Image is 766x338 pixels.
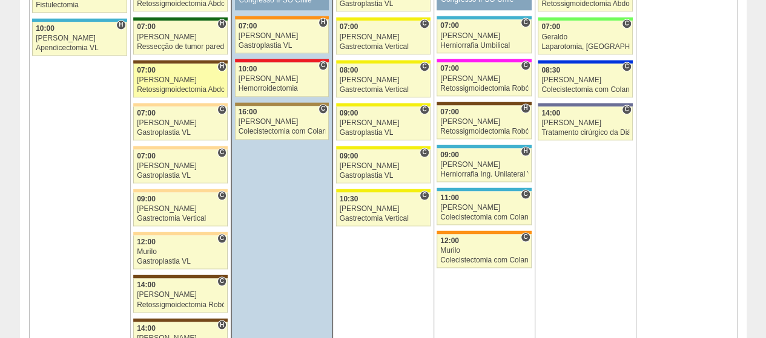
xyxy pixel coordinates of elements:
div: Murilo [440,247,528,255]
div: Retossigmoidectomia Abdominal VL [137,86,224,94]
div: [PERSON_NAME] [137,291,224,299]
a: H 09:00 [PERSON_NAME] Herniorrafia Ing. Unilateral VL [437,148,531,182]
div: Geraldo [541,33,629,41]
div: Key: São Luiz - SCS [437,230,531,234]
div: Key: Neomater [437,16,531,19]
div: Retossigmoidectomia Robótica [440,128,528,135]
div: [PERSON_NAME] [239,118,326,126]
div: [PERSON_NAME] [137,76,224,84]
div: [PERSON_NAME] [340,119,427,127]
div: Gastroplastia VL [137,129,224,137]
div: [PERSON_NAME] [137,119,224,127]
span: 07:00 [239,22,257,30]
div: Murilo [137,248,224,256]
span: 07:00 [340,22,358,31]
a: C 16:00 [PERSON_NAME] Colecistectomia com Colangiografia VL [235,106,329,140]
a: C 09:00 [PERSON_NAME] Gastroplastia VL [336,106,431,140]
a: C 08:00 [PERSON_NAME] Gastrectomia Vertical [336,63,431,97]
div: [PERSON_NAME] [137,162,224,170]
span: Hospital [521,103,530,113]
a: C 11:00 [PERSON_NAME] Colecistectomia com Colangiografia VL [437,191,531,225]
span: 09:00 [340,152,358,160]
div: [PERSON_NAME] [340,76,427,84]
div: Key: Neomater [437,187,531,191]
span: Hospital [116,20,125,30]
div: Key: Bartira [133,232,228,235]
span: Consultório [217,190,226,200]
div: [PERSON_NAME] [36,34,124,42]
div: [PERSON_NAME] [239,75,326,83]
span: Consultório [217,148,226,157]
div: Key: Santa Rita [336,189,431,192]
span: Hospital [217,62,226,71]
span: Consultório [420,62,429,71]
span: Consultório [521,189,530,199]
a: C 12:00 Murilo Colecistectomia com Colangiografia VL [437,234,531,268]
span: Consultório [420,148,429,157]
div: Key: Pro Matre [437,59,531,62]
div: Key: Bartira [133,189,228,192]
a: H 07:00 [PERSON_NAME] Retossigmoidectomia Abdominal VL [133,63,228,97]
span: Hospital [217,19,226,28]
div: [PERSON_NAME] [137,33,224,41]
div: Gastrectomia Vertical [340,43,427,51]
div: [PERSON_NAME] [541,119,629,127]
span: 12:00 [440,236,459,245]
a: C 12:00 Murilo Gastroplastia VL [133,235,228,269]
div: [PERSON_NAME] [340,162,427,170]
span: Consultório [420,19,429,28]
span: 12:00 [137,238,156,246]
a: C 08:30 [PERSON_NAME] Colecistectomia com Colangiografia VL [538,63,632,97]
span: Consultório [521,232,530,242]
span: 07:00 [440,108,459,116]
div: Colecistectomia com Colangiografia VL [440,256,528,264]
span: 14:00 [137,323,156,332]
a: H 07:00 [PERSON_NAME] Retossigmoidectomia Robótica [437,105,531,139]
span: Consultório [217,276,226,286]
span: 10:00 [239,65,257,73]
div: Key: Santa Maria [133,17,228,21]
div: [PERSON_NAME] [239,32,326,40]
span: Consultório [521,60,530,70]
div: Colecistectomia com Colangiografia VL [440,213,528,221]
span: 08:30 [541,66,560,74]
span: 10:30 [340,195,358,203]
div: Apendicectomia VL [36,44,124,52]
a: C 10:30 [PERSON_NAME] Gastrectomia Vertical [336,192,431,226]
span: 11:00 [440,193,459,202]
div: Key: Vila Nova Star [538,103,632,106]
span: Hospital [521,146,530,156]
div: Laparotomia, [GEOGRAPHIC_DATA], Drenagem, Bridas VL [541,43,629,51]
a: H 10:00 [PERSON_NAME] Apendicectomia VL [32,22,127,56]
a: C 07:00 [PERSON_NAME] Gastroplastia VL [133,106,228,140]
div: Herniorrafia Umbilical [440,42,528,50]
div: Key: São Luiz - SCS [235,16,329,19]
a: C 07:00 [PERSON_NAME] Retossigmoidectomia Robótica [437,62,531,96]
div: Retossigmoidectomia Robótica [440,85,528,93]
div: Colecistectomia com Colangiografia VL [239,128,326,135]
span: Hospital [319,18,328,27]
div: Key: Santa Joana [133,318,228,322]
span: Consultório [420,105,429,114]
span: 07:00 [137,66,156,74]
div: Colecistectomia com Colangiografia VL [541,86,629,94]
div: Key: Neomater [32,18,127,22]
span: 07:00 [137,109,156,117]
div: Gastrectomia Vertical [137,215,224,223]
div: [PERSON_NAME] [440,75,528,83]
div: Retossigmoidectomia Robótica [137,301,224,308]
div: Key: Bartira [133,146,228,149]
span: 07:00 [440,64,459,73]
div: Key: Santa Rita [336,146,431,149]
div: Fistulectomia [36,1,124,9]
a: H 07:00 [PERSON_NAME] Ressecção de tumor parede abdominal pélvica [133,21,228,54]
div: Tratamento cirúrgico da Diástase do reto abdomem [541,129,629,137]
div: Hemorroidectomia [239,85,326,93]
div: [PERSON_NAME] [440,32,528,40]
div: Key: Oswaldo Cruz Paulista [235,102,329,106]
span: 14:00 [137,281,156,289]
div: Ressecção de tumor parede abdominal pélvica [137,43,224,51]
span: 07:00 [137,152,156,160]
span: Consultório [217,233,226,243]
div: Key: Santa Rita [336,17,431,21]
